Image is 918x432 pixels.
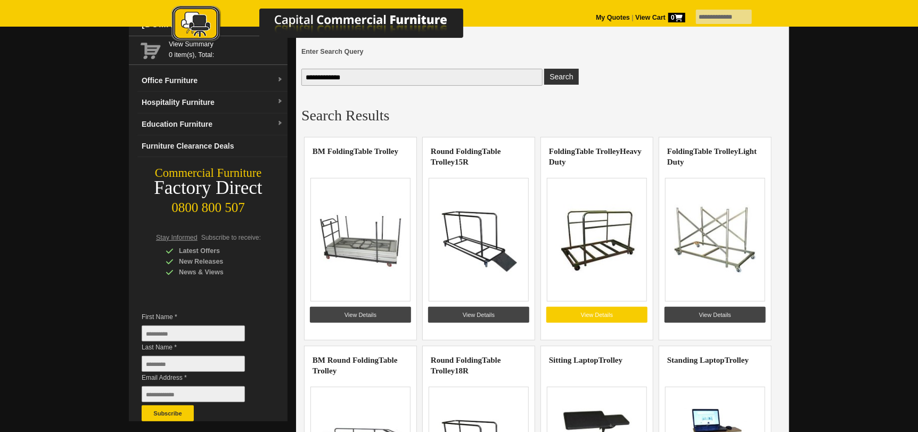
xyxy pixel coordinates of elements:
[431,147,501,166] a: Round FoldingTable Trolley15R
[277,120,283,127] img: dropdown
[277,77,283,83] img: dropdown
[301,46,784,57] span: Enter Search Query
[544,69,578,85] button: Enter Search Query
[129,195,288,215] div: 0800 800 507
[142,5,515,47] a: Capital Commercial Furniture Logo
[693,147,738,156] highlight: Table Trolley
[635,14,685,21] strong: View Cart
[667,356,749,364] a: Standing LaptopTrolley
[301,69,543,86] input: Enter Search Query
[142,372,261,383] span: Email Address *
[549,147,642,166] a: FoldingTable TrolleyHeavy Duty
[354,147,398,156] highlight: Table Trolley
[137,113,288,135] a: Education Furnituredropdown
[725,356,749,364] highlight: Trolley
[310,307,411,323] a: View Details
[137,70,288,92] a: Office Furnituredropdown
[313,356,398,375] a: BM Round FoldingTable Trolley
[301,108,784,124] h2: Search Results
[166,256,267,267] div: New Releases
[129,166,288,181] div: Commercial Furniture
[142,342,261,353] span: Last Name *
[313,147,398,156] a: BM FoldingTable Trolley
[599,356,622,364] highlight: Trolley
[129,181,288,195] div: Factory Direct
[575,147,620,156] highlight: Table Trolley
[166,246,267,256] div: Latest Offers
[431,356,501,375] a: Round FoldingTable Trolley18R
[166,267,267,278] div: News & Views
[549,356,622,364] a: Sitting LaptopTrolley
[668,13,685,22] span: 0
[665,307,766,323] a: View Details
[137,135,288,157] a: Furniture Clearance Deals
[431,356,501,375] highlight: Table Trolley
[201,234,261,241] span: Subscribe to receive:
[142,386,245,402] input: Email Address *
[313,356,398,375] highlight: Table Trolley
[428,307,529,323] a: View Details
[142,5,515,44] img: Capital Commercial Furniture Logo
[137,92,288,113] a: Hospitality Furnituredropdown
[142,325,245,341] input: First Name *
[431,147,501,166] highlight: Table Trolley
[596,14,630,21] a: My Quotes
[546,307,647,323] a: View Details
[667,147,757,166] a: FoldingTable TrolleyLight Duty
[156,234,198,241] span: Stay Informed
[142,312,261,322] span: First Name *
[634,14,685,21] a: View Cart0
[142,356,245,372] input: Last Name *
[142,405,194,421] button: Subscribe
[277,99,283,105] img: dropdown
